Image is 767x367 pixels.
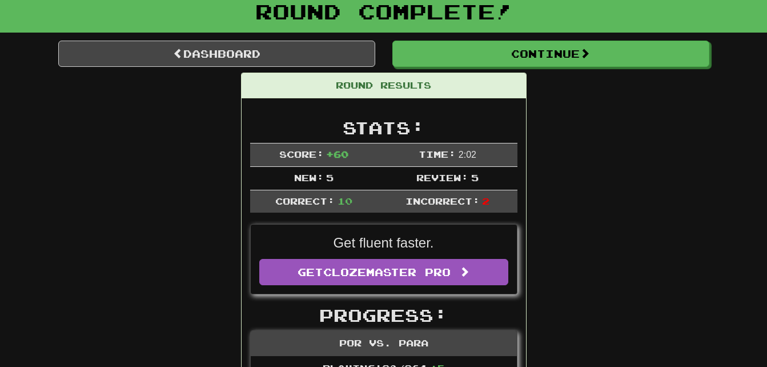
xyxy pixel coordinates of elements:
[326,149,348,159] span: + 60
[405,196,480,206] span: Incorrect:
[250,306,517,325] h2: Progress:
[471,172,479,183] span: 5
[259,259,508,285] a: GetClozemaster Pro
[242,73,526,98] div: Round Results
[416,172,468,183] span: Review:
[251,331,517,356] div: Por vs. Para
[58,41,375,67] a: Dashboard
[392,41,709,67] button: Continue
[338,196,352,206] span: 10
[323,266,451,278] span: Clozemaster Pro
[482,196,489,206] span: 2
[259,233,508,253] p: Get fluent faster.
[250,118,517,137] h2: Stats:
[419,149,456,159] span: Time:
[326,172,334,183] span: 5
[459,150,476,159] span: 2 : 0 2
[294,172,324,183] span: New:
[275,196,335,206] span: Correct:
[279,149,324,159] span: Score:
